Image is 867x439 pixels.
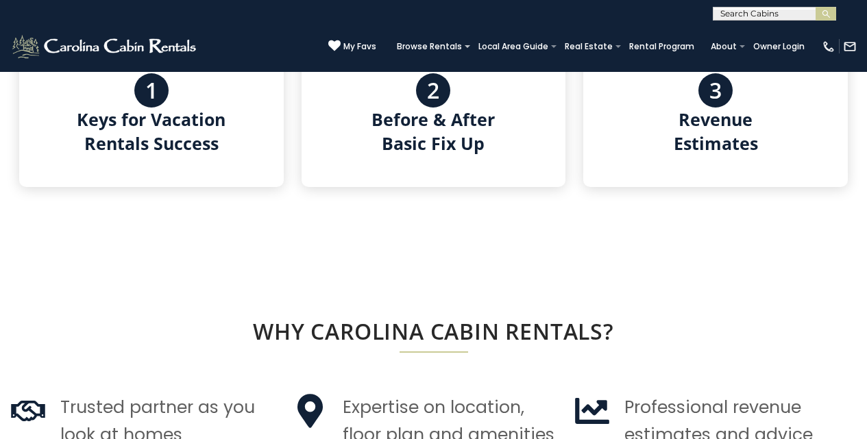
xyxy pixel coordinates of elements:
[145,78,158,103] h3: 1
[822,40,835,53] img: phone-regular-white.png
[558,37,620,56] a: Real Estate
[704,37,744,56] a: About
[622,37,701,56] a: Rental Program
[427,78,439,103] h3: 2
[390,37,469,56] a: Browse Rentals
[328,40,376,53] a: My Favs
[77,108,225,155] h4: Keys for Vacation Rentals Success
[472,37,555,56] a: Local Area Guide
[371,108,495,155] h4: Before & After Basic Fix Up
[343,40,376,53] span: My Favs
[10,319,857,344] h2: WHY CAROLINA CABIN RENTALS?
[709,78,722,103] h3: 3
[674,108,758,155] h4: Revenue Estimates
[843,40,857,53] img: mail-regular-white.png
[10,33,200,60] img: White-1-2.png
[746,37,811,56] a: Owner Login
